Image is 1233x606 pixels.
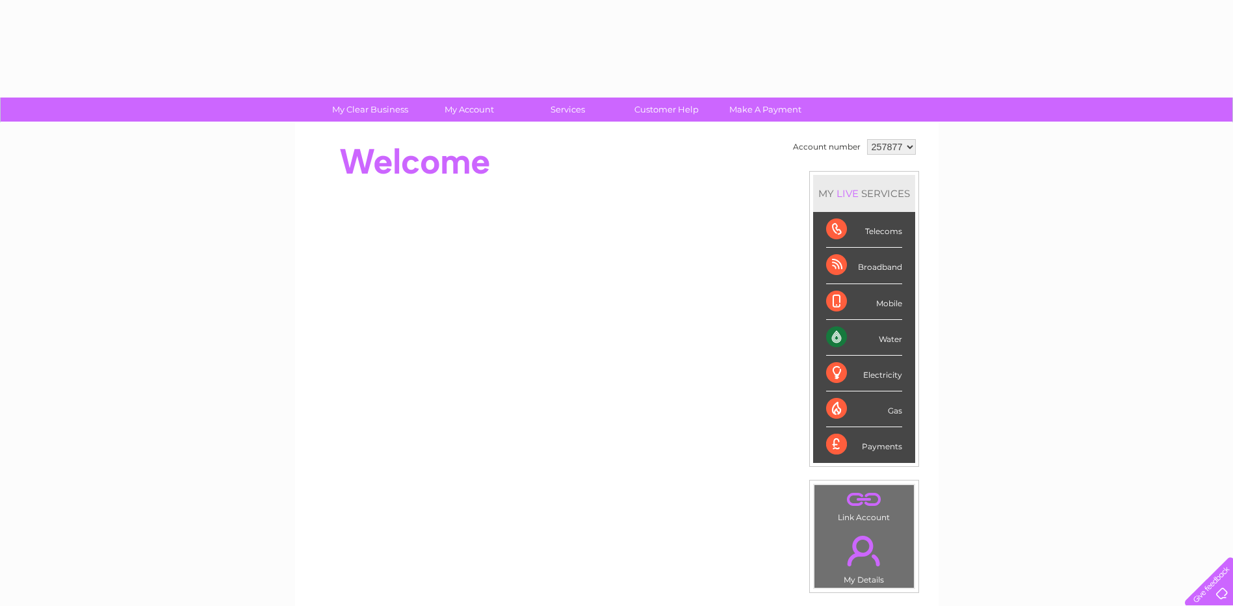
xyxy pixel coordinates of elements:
[818,488,911,511] a: .
[317,98,424,122] a: My Clear Business
[826,212,902,248] div: Telecoms
[813,175,915,212] div: MY SERVICES
[415,98,523,122] a: My Account
[814,484,915,525] td: Link Account
[818,528,911,573] a: .
[826,356,902,391] div: Electricity
[826,248,902,283] div: Broadband
[712,98,819,122] a: Make A Payment
[814,525,915,588] td: My Details
[790,136,864,158] td: Account number
[826,320,902,356] div: Water
[514,98,621,122] a: Services
[826,427,902,462] div: Payments
[826,284,902,320] div: Mobile
[613,98,720,122] a: Customer Help
[834,187,861,200] div: LIVE
[826,391,902,427] div: Gas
